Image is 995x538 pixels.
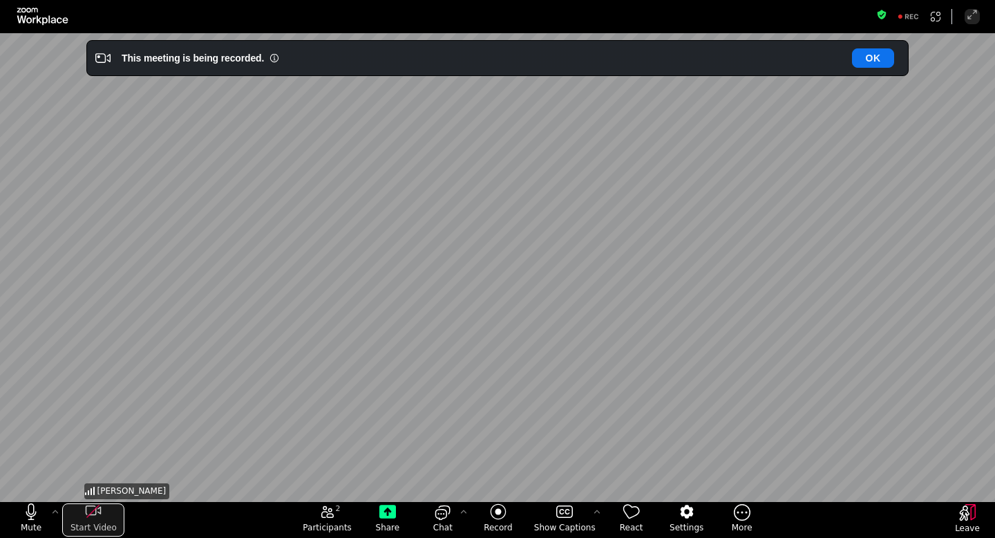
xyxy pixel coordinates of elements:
span: Record [484,522,512,533]
button: Enter Full Screen [965,9,980,24]
span: More [732,522,752,533]
button: start my video [62,503,124,537]
button: open the participants list pane,[2] particpants [294,503,360,537]
span: Participants [303,522,352,533]
span: Start Video [70,522,117,533]
button: Settings [659,503,714,537]
button: More audio controls [48,503,62,521]
button: More options for captions, menu button [590,503,604,521]
button: Apps Accessing Content in This Meeting [928,9,943,24]
button: Record [471,503,526,537]
span: Show Captions [534,522,596,533]
button: More meeting control [714,503,770,537]
button: Show Captions [526,503,604,537]
span: React [620,522,643,533]
span: 2 [336,503,341,514]
span: Settings [670,522,703,533]
button: React [604,503,659,537]
button: Chat Settings [457,503,471,521]
button: Share [360,503,415,537]
button: open the chat panel [415,503,471,537]
i: Video Recording [95,50,111,66]
div: This meeting is being recorded. [122,51,264,65]
span: Mute [21,522,41,533]
button: Leave [940,504,995,537]
i: Information Small [269,53,279,63]
button: OK [852,48,894,68]
span: [PERSON_NAME] [97,485,167,497]
button: Meeting information [876,9,887,24]
span: Chat [433,522,453,533]
span: Leave [955,523,980,534]
div: Recording to cloud [892,9,925,24]
span: Share [376,522,400,533]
